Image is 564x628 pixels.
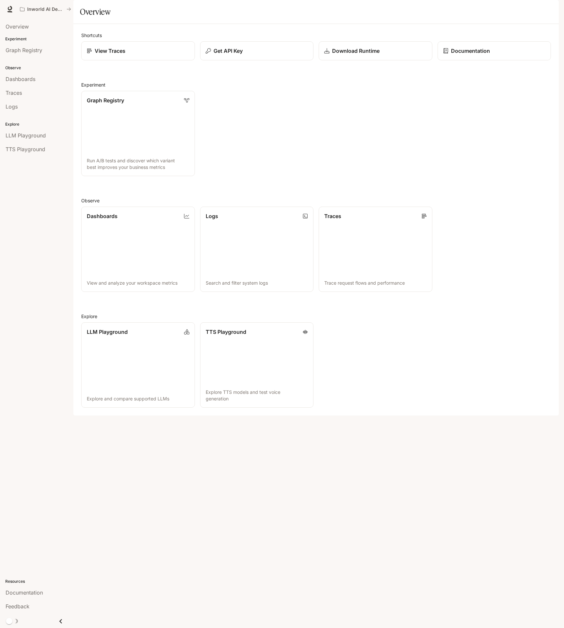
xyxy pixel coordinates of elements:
[27,7,64,12] p: Inworld AI Demos
[81,32,551,39] h2: Shortcuts
[80,5,110,18] h1: Overview
[200,207,314,292] a: LogsSearch and filter system logs
[81,41,195,60] a: View Traces
[451,47,490,55] p: Documentation
[324,280,427,286] p: Trace request flows and performance
[17,3,74,16] button: All workspaces
[206,280,308,286] p: Search and filter system logs
[81,81,551,88] h2: Experiment
[319,41,432,60] a: Download Runtime
[200,322,314,408] a: TTS PlaygroundExplore TTS models and test voice generation
[206,212,218,220] p: Logs
[319,207,432,292] a: TracesTrace request flows and performance
[81,197,551,204] h2: Observe
[206,389,308,402] p: Explore TTS models and test voice generation
[95,47,125,55] p: View Traces
[81,322,195,408] a: LLM PlaygroundExplore and compare supported LLMs
[332,47,380,55] p: Download Runtime
[438,41,551,60] a: Documentation
[87,96,124,104] p: Graph Registry
[87,280,189,286] p: View and analyze your workspace metrics
[81,207,195,292] a: DashboardsView and analyze your workspace metrics
[81,91,195,176] a: Graph RegistryRun A/B tests and discover which variant best improves your business metrics
[200,41,314,60] button: Get API Key
[87,328,128,336] p: LLM Playground
[87,157,189,171] p: Run A/B tests and discover which variant best improves your business metrics
[87,212,118,220] p: Dashboards
[206,328,246,336] p: TTS Playground
[81,313,551,320] h2: Explore
[324,212,341,220] p: Traces
[214,47,243,55] p: Get API Key
[87,395,189,402] p: Explore and compare supported LLMs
